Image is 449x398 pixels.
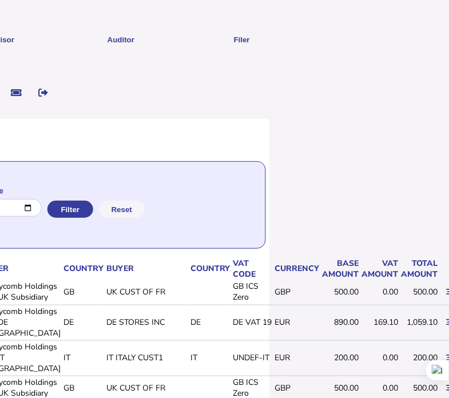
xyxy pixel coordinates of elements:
[47,201,93,218] button: Filter
[273,280,320,304] td: GBP
[104,280,188,304] td: UK CUST OF FR
[320,257,360,280] th: Base amount
[104,305,188,339] td: DE STORES INC
[320,305,360,339] td: 890.00
[399,280,439,304] td: 500.00
[231,305,273,339] td: DE VAT 19
[104,340,188,375] td: IT ITALY CUST1
[85,25,157,53] button: Auditor
[31,81,55,105] button: Sign out
[188,305,231,339] td: DE
[231,257,273,280] th: VAT code
[61,280,104,304] td: GB
[188,340,231,375] td: IT
[61,340,104,375] td: IT
[320,340,360,375] td: 200.00
[5,81,29,105] button: Raise a support ticket
[188,257,231,280] th: Country
[360,280,399,304] td: 0.00
[360,340,399,375] td: 0.00
[360,305,399,339] td: 169.10
[61,257,104,280] th: Country
[399,305,439,339] td: 1,059.10
[206,25,278,53] button: Filer
[273,340,320,375] td: EUR
[231,280,273,304] td: GB ICS Zero
[399,340,439,375] td: 200.00
[399,257,439,280] th: Total amount
[99,201,145,218] button: Reset
[273,305,320,339] td: EUR
[61,305,104,339] td: DE
[360,257,399,280] th: VAT amount
[320,280,360,304] td: 500.00
[104,257,188,280] th: Buyer
[231,340,273,375] td: UNDEF-IT
[273,257,320,280] th: Currency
